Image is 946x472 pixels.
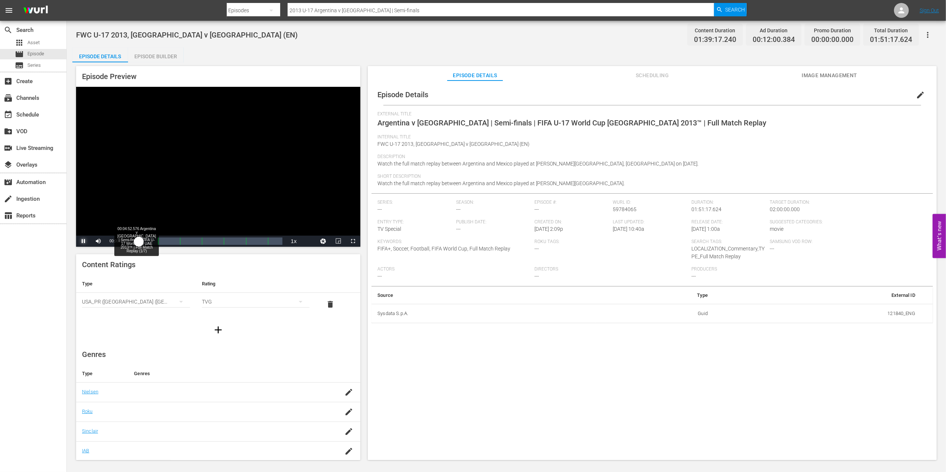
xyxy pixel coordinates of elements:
[625,71,680,80] span: Scheduling
[534,200,609,206] span: Episode #:
[870,25,912,36] div: Total Duration
[72,47,128,62] button: Episode Details
[691,266,845,272] span: Producers
[377,226,401,232] span: TV Special
[196,275,316,293] th: Rating
[714,3,747,16] button: Search
[4,211,13,220] span: Reports
[371,304,596,323] th: Sysdata S.p.A.
[4,77,13,86] span: Create
[27,50,44,58] span: Episode
[691,239,766,245] span: Search Tags:
[377,200,452,206] span: Series:
[377,111,923,117] span: External Title
[377,161,698,167] span: Watch the full match replay between Argentina and Mexico played at [PERSON_NAME][GEOGRAPHIC_DATA]...
[691,246,765,259] span: LOCALIZATION_Commentary,TYPE_Full Match Replay
[456,219,531,225] span: Publish Date:
[714,304,921,323] td: 121840_ENG
[15,38,24,47] span: Asset
[870,36,912,44] span: 01:51:17.624
[27,39,40,46] span: Asset
[534,239,688,245] span: Roku Tags:
[82,72,137,81] span: Episode Preview
[326,300,335,309] span: delete
[371,286,933,324] table: simple table
[911,86,929,104] button: edit
[377,141,530,147] span: FWC U-17 2013, [GEOGRAPHIC_DATA] v [GEOGRAPHIC_DATA] (EN)
[4,160,13,169] span: Overlays
[15,61,24,70] span: Series
[377,273,382,279] span: ---
[613,219,688,225] span: Last Updated:
[91,236,106,247] button: Mute
[128,47,184,65] div: Episode Builder
[377,266,531,272] span: Actors
[753,36,795,44] span: 00:12:00.384
[76,236,91,247] button: Pause
[596,304,714,323] td: Guid
[4,127,13,136] span: VOD
[920,7,939,13] a: Sign Out
[933,214,946,258] button: Open Feedback Widget
[714,286,921,304] th: External ID
[72,47,128,65] div: Episode Details
[770,246,775,252] span: ---
[4,194,13,203] span: Ingestion
[128,47,184,62] button: Episode Builder
[377,90,428,99] span: Episode Details
[596,286,714,304] th: Type
[4,6,13,15] span: menu
[82,389,98,394] a: Nielsen
[916,91,925,99] span: edit
[770,239,845,245] span: Samsung VOD Row:
[691,226,720,232] span: [DATE] 1:00a
[377,174,923,180] span: Short Description
[82,448,89,453] a: IAB
[128,365,330,383] th: Genres
[18,2,53,19] img: ans4CAIJ8jUAAAAAAAAAAAAAAAAAAAAAAAAgQb4GAAAAAAAAAAAAAAAAAAAAAAAAJMjXAAAAAAAAAAAAAAAAAAAAAAAAgAT5G...
[770,200,923,206] span: Target Duration:
[377,239,531,245] span: Keywords:
[534,273,539,279] span: ---
[76,275,360,316] table: simple table
[456,226,461,232] span: ---
[534,219,609,225] span: Created On:
[770,219,923,225] span: Suggested Categories:
[4,94,13,102] span: Channels
[770,226,784,232] span: movie
[4,26,13,35] span: Search
[76,365,128,383] th: Type
[76,275,196,293] th: Type
[76,30,298,39] span: FWC U-17 2013, [GEOGRAPHIC_DATA] v [GEOGRAPHIC_DATA] (EN)
[753,25,795,36] div: Ad Duration
[377,134,923,140] span: Internal Title
[613,200,688,206] span: Wurl ID:
[4,178,13,187] span: Automation
[534,266,688,272] span: Directors
[456,206,461,212] span: ---
[613,206,637,212] span: 59784065
[286,236,301,247] button: Playback Rate
[613,226,645,232] span: [DATE] 10:40a
[534,206,539,212] span: ---
[76,87,360,247] div: Video Player
[534,246,539,252] span: ---
[811,25,854,36] div: Promo Duration
[27,62,41,69] span: Series
[371,286,596,304] th: Source
[82,291,190,312] div: USA_PR ([GEOGRAPHIC_DATA] ([GEOGRAPHIC_DATA]))
[4,110,13,119] span: Schedule
[316,236,331,247] button: Jump To Time
[694,25,736,36] div: Content Duration
[534,226,563,232] span: [DATE] 2:09p
[82,260,135,269] span: Content Ratings
[377,180,625,186] span: Watch the full match replay between Argentina and Mexico played at [PERSON_NAME][GEOGRAPHIC_DATA].
[138,237,282,245] div: Progress Bar
[691,206,721,212] span: 01:51:17.624
[691,273,696,279] span: ---
[377,154,923,160] span: Description
[691,219,766,225] span: Release Date:
[109,239,131,243] span: 00:00:09.269
[770,206,800,212] span: 02:00:00.000
[456,200,531,206] span: Season:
